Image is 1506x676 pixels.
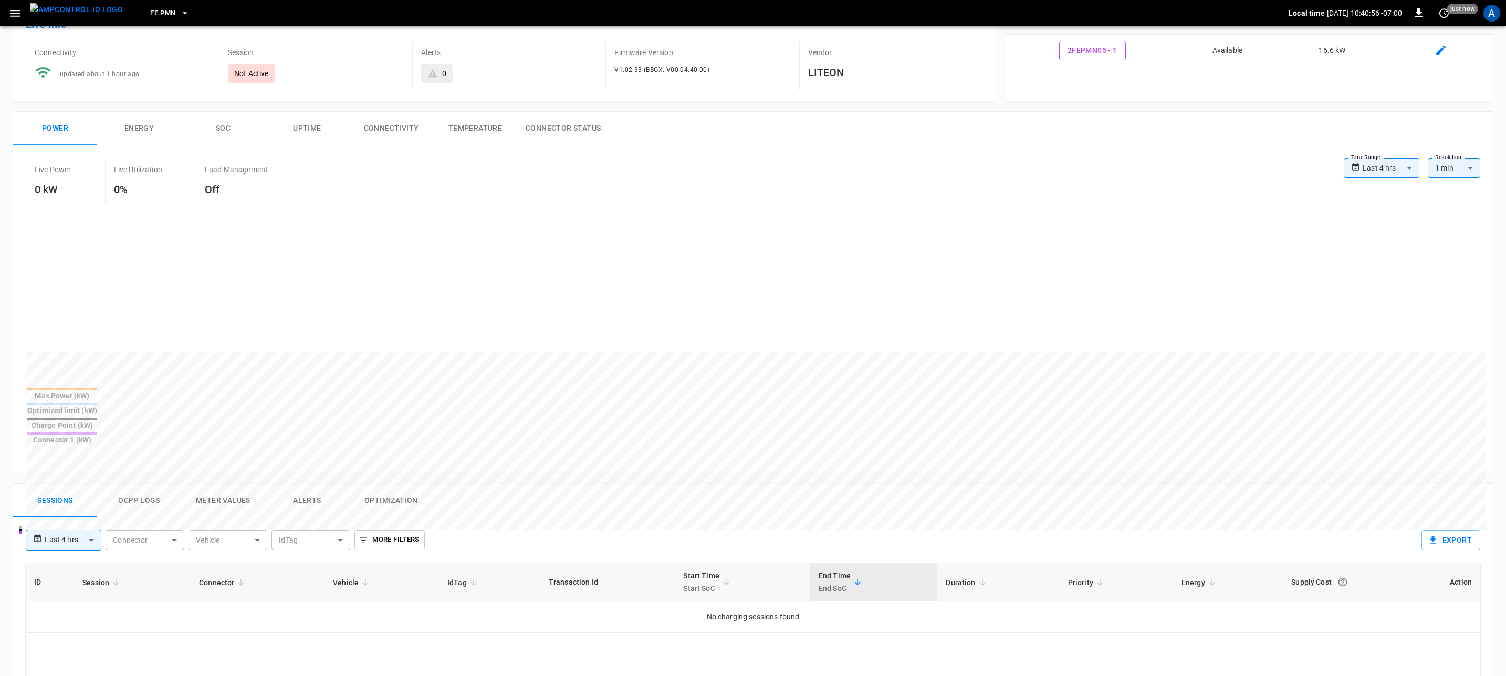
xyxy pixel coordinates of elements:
th: Transaction Id [540,563,675,601]
p: Session [228,47,404,58]
button: Optimization [349,484,433,517]
p: Local time [1289,8,1325,18]
h6: Off [205,181,268,198]
p: Alerts [421,47,597,58]
p: Vendor [808,47,984,58]
button: FE.PMN [146,3,193,24]
th: Action [1441,563,1480,601]
table: sessions table [26,563,1480,633]
button: Temperature [433,112,517,145]
button: Sessions [13,484,97,517]
button: Connector Status [517,112,609,145]
h6: 0% [114,181,162,198]
button: SOC [181,112,265,145]
div: profile-icon [1483,5,1500,22]
span: Vehicle [333,576,372,589]
button: Power [13,112,97,145]
label: Time Range [1351,153,1380,162]
span: Start TimeStart SoC [683,569,733,595]
p: Firmware Version [614,47,790,58]
div: Start Time [683,569,719,595]
label: Resolution [1435,153,1461,162]
td: 16.6 kW [1276,35,1388,67]
span: Priority [1068,576,1107,589]
span: Session [82,576,123,589]
span: Energy [1181,576,1219,589]
img: ampcontrol.io logo [30,3,123,16]
span: Duration [946,576,989,589]
h6: LITEON [808,64,984,81]
p: Live Utilization [114,164,162,175]
span: just now [1447,4,1478,14]
button: Ocpp logs [97,484,181,517]
span: V1.02.33 (BBOX: V00.04.40.00) [614,66,709,73]
button: Meter Values [181,484,265,517]
td: Available [1179,35,1276,67]
button: Connectivity [349,112,433,145]
div: Last 4 hrs [1363,158,1419,178]
p: [DATE] 10:40:56 -07:00 [1327,8,1402,18]
p: End SoC [819,582,851,595]
button: Energy [97,112,181,145]
span: updated about 1 hour ago [60,70,140,78]
button: 2FEPMN05 - 1 [1059,41,1126,60]
th: ID [26,563,74,601]
table: connector table [1006,3,1493,67]
div: End Time [819,569,851,595]
button: Export [1421,530,1480,550]
button: More Filters [354,530,424,550]
p: Live Power [35,164,71,175]
p: Start SoC [683,582,719,595]
p: Load Management [205,164,268,175]
div: Last 4 hrs [45,530,101,550]
button: Alerts [265,484,349,517]
div: 1 min [1428,158,1480,178]
button: set refresh interval [1436,5,1452,22]
span: Connector [199,576,248,589]
p: Not Active [234,68,269,79]
h6: 0 kW [35,181,71,198]
button: The cost of your charging session based on your supply rates [1333,573,1352,591]
p: Connectivity [35,47,211,58]
span: FE.PMN [150,7,175,19]
button: Uptime [265,112,349,145]
span: End TimeEnd SoC [819,569,864,595]
span: IdTag [447,576,480,589]
div: Supply Cost [1291,573,1432,591]
div: 0 [442,68,446,79]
